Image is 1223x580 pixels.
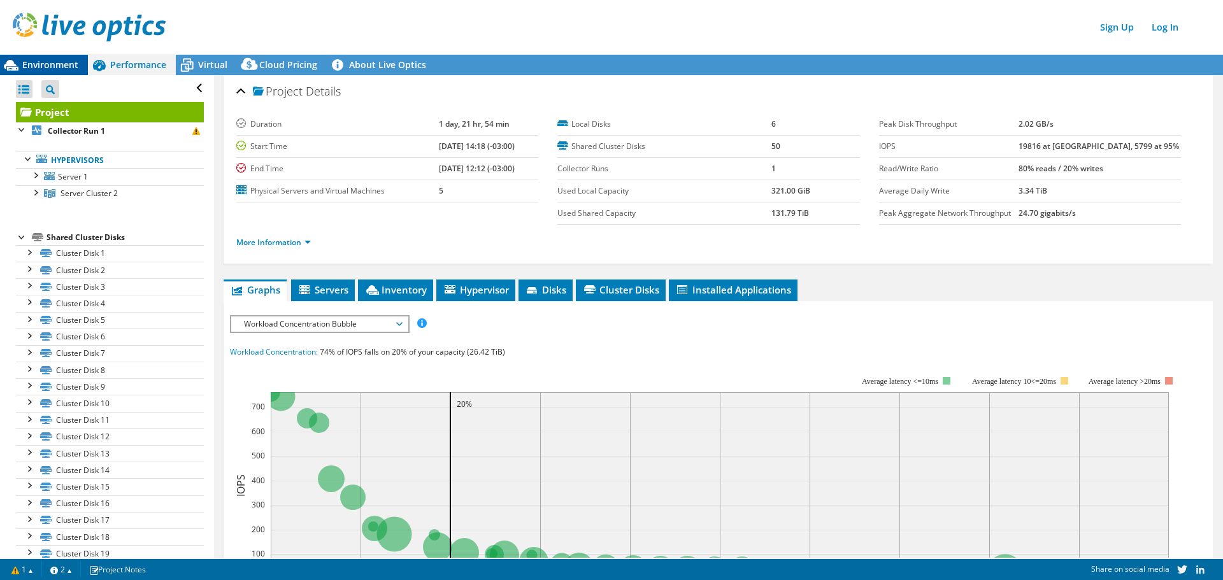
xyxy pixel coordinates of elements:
[582,283,659,296] span: Cluster Disks
[439,163,515,174] b: [DATE] 12:12 (-03:00)
[41,562,81,577] a: 2
[16,428,204,445] a: Cluster Disk 12
[230,283,280,296] span: Graphs
[443,283,509,296] span: Hypervisor
[252,524,265,535] text: 200
[457,399,472,409] text: 20%
[13,13,166,41] img: live_optics_svg.svg
[557,162,771,175] label: Collector Runs
[16,312,204,329] a: Cluster Disk 5
[771,185,810,196] b: 321.00 GiB
[16,152,204,168] a: Hypervisors
[1145,18,1185,36] a: Log In
[972,377,1056,386] tspan: Average latency 10<=20ms
[1019,163,1103,174] b: 80% reads / 20% writes
[252,426,265,437] text: 600
[238,316,401,332] span: Workload Concentration Bubble
[16,122,204,139] a: Collector Run 1
[557,140,771,153] label: Shared Cluster Disks
[236,237,311,248] a: More Information
[1019,141,1179,152] b: 19816 at [GEOGRAPHIC_DATA], 5799 at 95%
[1019,208,1076,218] b: 24.70 gigabits/s
[16,185,204,202] a: Server Cluster 2
[1091,563,1169,574] span: Share on social media
[236,185,439,197] label: Physical Servers and Virtual Machines
[198,59,227,71] span: Virtual
[525,283,566,296] span: Disks
[80,562,155,577] a: Project Notes
[253,85,303,98] span: Project
[879,140,1019,153] label: IOPS
[557,207,771,220] label: Used Shared Capacity
[771,141,780,152] b: 50
[771,163,776,174] b: 1
[1094,18,1140,36] a: Sign Up
[16,462,204,478] a: Cluster Disk 14
[320,346,505,357] span: 74% of IOPS falls on 20% of your capacity (26.42 TiB)
[110,59,166,71] span: Performance
[252,499,265,510] text: 300
[879,207,1019,220] label: Peak Aggregate Network Throughput
[439,118,510,129] b: 1 day, 21 hr, 54 min
[46,230,204,245] div: Shared Cluster Disks
[58,171,88,182] span: Server 1
[252,450,265,461] text: 500
[234,474,248,497] text: IOPS
[327,55,436,75] a: About Live Optics
[16,295,204,311] a: Cluster Disk 4
[3,562,42,577] a: 1
[48,125,105,136] b: Collector Run 1
[16,478,204,495] a: Cluster Disk 15
[297,283,348,296] span: Servers
[236,162,439,175] label: End Time
[236,118,439,131] label: Duration
[364,283,427,296] span: Inventory
[16,168,204,185] a: Server 1
[16,512,204,528] a: Cluster Disk 17
[16,395,204,411] a: Cluster Disk 10
[306,83,341,99] span: Details
[252,401,265,412] text: 700
[1019,118,1054,129] b: 2.02 GB/s
[16,528,204,545] a: Cluster Disk 18
[862,377,938,386] tspan: Average latency <=10ms
[16,445,204,462] a: Cluster Disk 13
[252,475,265,486] text: 400
[16,412,204,428] a: Cluster Disk 11
[22,59,78,71] span: Environment
[879,185,1019,197] label: Average Daily Write
[16,102,204,122] a: Project
[557,118,771,131] label: Local Disks
[16,545,204,562] a: Cluster Disk 19
[557,185,771,197] label: Used Local Capacity
[16,495,204,512] a: Cluster Disk 16
[16,345,204,362] a: Cluster Disk 7
[879,162,1019,175] label: Read/Write Ratio
[1089,377,1161,386] text: Average latency >20ms
[16,378,204,395] a: Cluster Disk 9
[771,118,776,129] b: 6
[236,140,439,153] label: Start Time
[771,208,809,218] b: 131.79 TiB
[16,245,204,262] a: Cluster Disk 1
[879,118,1019,131] label: Peak Disk Throughput
[439,141,515,152] b: [DATE] 14:18 (-03:00)
[1019,185,1047,196] b: 3.34 TiB
[61,188,118,199] span: Server Cluster 2
[16,362,204,378] a: Cluster Disk 8
[16,329,204,345] a: Cluster Disk 6
[439,185,443,196] b: 5
[252,548,265,559] text: 100
[16,278,204,295] a: Cluster Disk 3
[675,283,791,296] span: Installed Applications
[259,59,317,71] span: Cloud Pricing
[16,262,204,278] a: Cluster Disk 2
[230,346,318,357] span: Workload Concentration:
